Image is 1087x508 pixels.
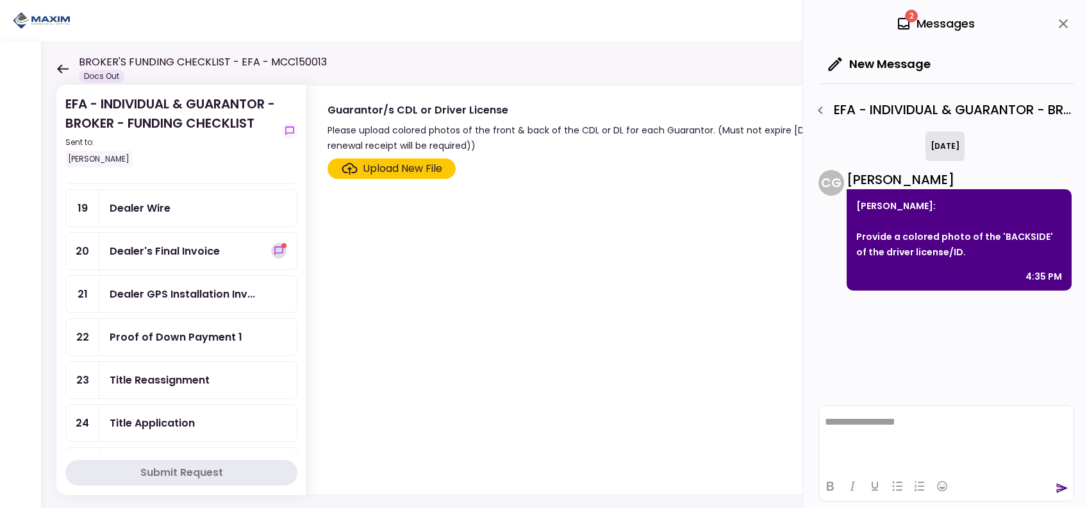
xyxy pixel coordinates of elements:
div: Dealer's Final Invoice [110,243,220,259]
div: Upload New File [363,161,442,176]
div: 21 [66,276,99,312]
button: Bold [819,477,841,495]
button: Underline [864,477,886,495]
button: Numbered list [909,477,931,495]
div: Dealer GPS Installation Invoice [110,286,255,302]
button: send [1056,482,1068,495]
p: [PERSON_NAME]: Provide a colored photo of the 'BACKSIDE' of the driver license/ID. [856,198,1062,260]
a: 23Title Reassignment [65,361,297,399]
button: Submit Request [65,460,297,486]
a: 25Title Guarantee [65,447,297,485]
span: 2 [905,10,918,22]
button: Bullet list [886,477,908,495]
iframe: Rich Text Area [819,406,1074,471]
div: Guarantor/s CDL or Driver License [328,102,959,118]
a: 22Proof of Down Payment 1 [65,318,297,356]
div: [PERSON_NAME] [847,170,1072,189]
a: 19Dealer Wire [65,189,297,227]
div: 19 [66,190,99,226]
div: 20 [66,233,99,269]
div: Docs Out [79,70,124,83]
h1: BROKER'S FUNDING CHECKLIST - EFA - MCC150013 [79,55,327,70]
div: [DATE] [925,131,965,161]
button: show-messages [282,123,297,139]
img: Partner icon [13,11,71,30]
button: close [1052,13,1074,35]
div: Please upload colored photos of the front & back of the CDL or DL for each Guarantor. (Must not e... [328,123,959,153]
div: [PERSON_NAME] [65,151,132,167]
div: 22 [66,319,99,355]
div: Proof of Down Payment 1 [110,329,242,345]
div: 24 [66,405,99,441]
div: Title Reassignment [110,372,210,388]
button: show-messages [271,243,286,258]
button: New Message [818,47,941,81]
div: 23 [66,362,99,398]
div: EFA - INDIVIDUAL & GUARANTOR - BROKER - FUNDING CHECKLIST [65,94,277,167]
div: Submit Request [140,465,223,480]
button: Italic [842,477,863,495]
div: 4:35 PM [1025,269,1062,284]
div: 25 [66,448,99,484]
div: Title Application [110,415,195,431]
div: EFA - INDIVIDUAL & GUARANTOR - BROKER - FUNDING CHECKLIST - Guarantor/s CDL or Driver License [809,99,1074,121]
div: C G [818,170,844,196]
span: Click here to upload the required document [328,158,456,179]
button: Emojis [931,477,953,495]
div: Messages [896,14,975,33]
a: 21Dealer GPS Installation Invoice [65,275,297,313]
a: 24Title Application [65,404,297,442]
div: Sent to: [65,137,277,148]
div: Guarantor/s CDL or Driver LicensePlease upload colored photos of the front & back of the CDL or D... [306,85,1061,495]
div: Dealer Wire [110,200,170,216]
a: 20Dealer's Final Invoiceshow-messages [65,232,297,270]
